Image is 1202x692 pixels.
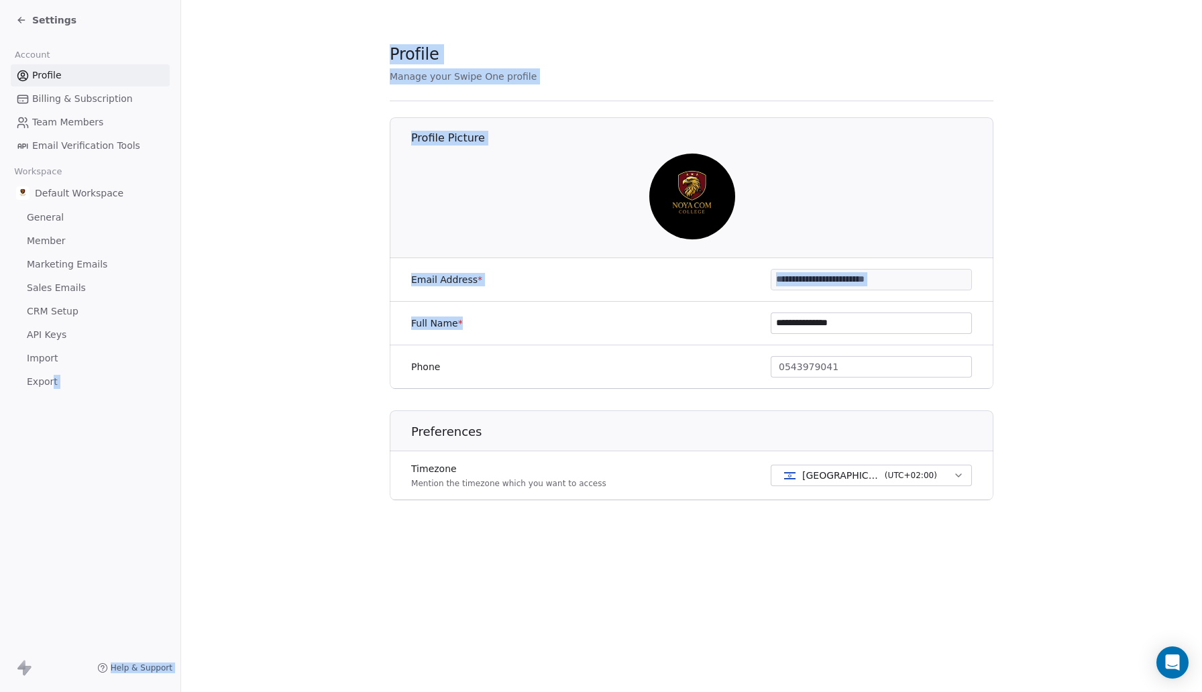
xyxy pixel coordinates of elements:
span: Profile [390,44,439,64]
span: Export [27,375,58,389]
span: [GEOGRAPHIC_DATA] - IST [802,469,879,482]
h1: Preferences [411,424,994,440]
a: Email Verification Tools [11,135,170,157]
span: ( UTC+02:00 ) [885,469,937,481]
span: Billing & Subscription [32,92,133,106]
a: General [11,207,170,229]
span: CRM Setup [27,304,78,319]
a: Import [11,347,170,369]
img: %C3%97%C2%9C%C3%97%C2%95%C3%97%C2%92%C3%97%C2%95%20%C3%97%C2%9E%C3%97%C2%9B%C3%97%C2%9C%C3%97%C2%... [16,186,30,200]
span: Import [27,351,58,365]
a: Marketing Emails [11,253,170,276]
a: CRM Setup [11,300,170,323]
a: Help & Support [97,662,172,673]
button: [GEOGRAPHIC_DATA] - IST(UTC+02:00) [771,465,972,486]
a: Settings [16,13,76,27]
span: General [27,211,64,225]
span: Sales Emails [27,281,86,295]
span: Workspace [9,162,68,182]
span: Team Members [32,115,103,129]
span: Profile [32,68,62,82]
span: Email Verification Tools [32,139,140,153]
p: Mention the timezone which you want to access [411,478,606,489]
button: 0543979041 [771,356,972,378]
span: Marketing Emails [27,257,107,272]
label: Full Name [411,316,463,330]
a: Profile [11,64,170,86]
a: Member [11,230,170,252]
span: Default Workspace [35,186,123,200]
label: Email Address [411,273,482,286]
span: 0543979041 [779,360,838,374]
label: Phone [411,360,440,373]
span: Settings [32,13,76,27]
span: API Keys [27,328,66,342]
span: Account [9,45,56,65]
span: Manage your Swipe One profile [390,71,537,82]
img: %C3%97%C2%9C%C3%97%C2%95%C3%97%C2%92%C3%97%C2%95%20%C3%97%C2%9E%C3%97%C2%9B%C3%97%C2%9C%C3%97%C2%... [649,154,735,239]
label: Timezone [411,462,606,475]
a: Export [11,371,170,393]
span: Member [27,234,66,248]
a: Billing & Subscription [11,88,170,110]
a: Sales Emails [11,277,170,299]
a: Team Members [11,111,170,133]
h1: Profile Picture [411,131,994,146]
div: Open Intercom Messenger [1156,646,1189,679]
span: Help & Support [111,662,172,673]
a: API Keys [11,324,170,346]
